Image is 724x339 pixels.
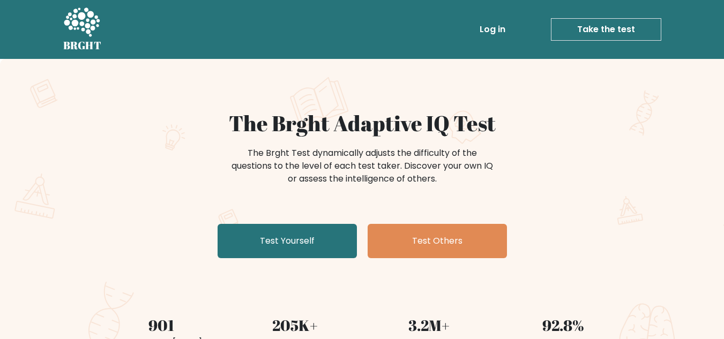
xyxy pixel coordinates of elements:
h5: BRGHT [63,39,102,52]
div: The Brght Test dynamically adjusts the difficulty of the questions to the level of each test take... [228,147,496,185]
a: Take the test [551,18,661,41]
div: 901 [101,314,222,336]
a: Log in [475,19,510,40]
a: Test Others [368,224,507,258]
div: 3.2M+ [369,314,490,336]
a: Test Yourself [218,224,357,258]
a: BRGHT [63,4,102,55]
div: 205K+ [235,314,356,336]
div: 92.8% [503,314,624,336]
h1: The Brght Adaptive IQ Test [101,110,624,136]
